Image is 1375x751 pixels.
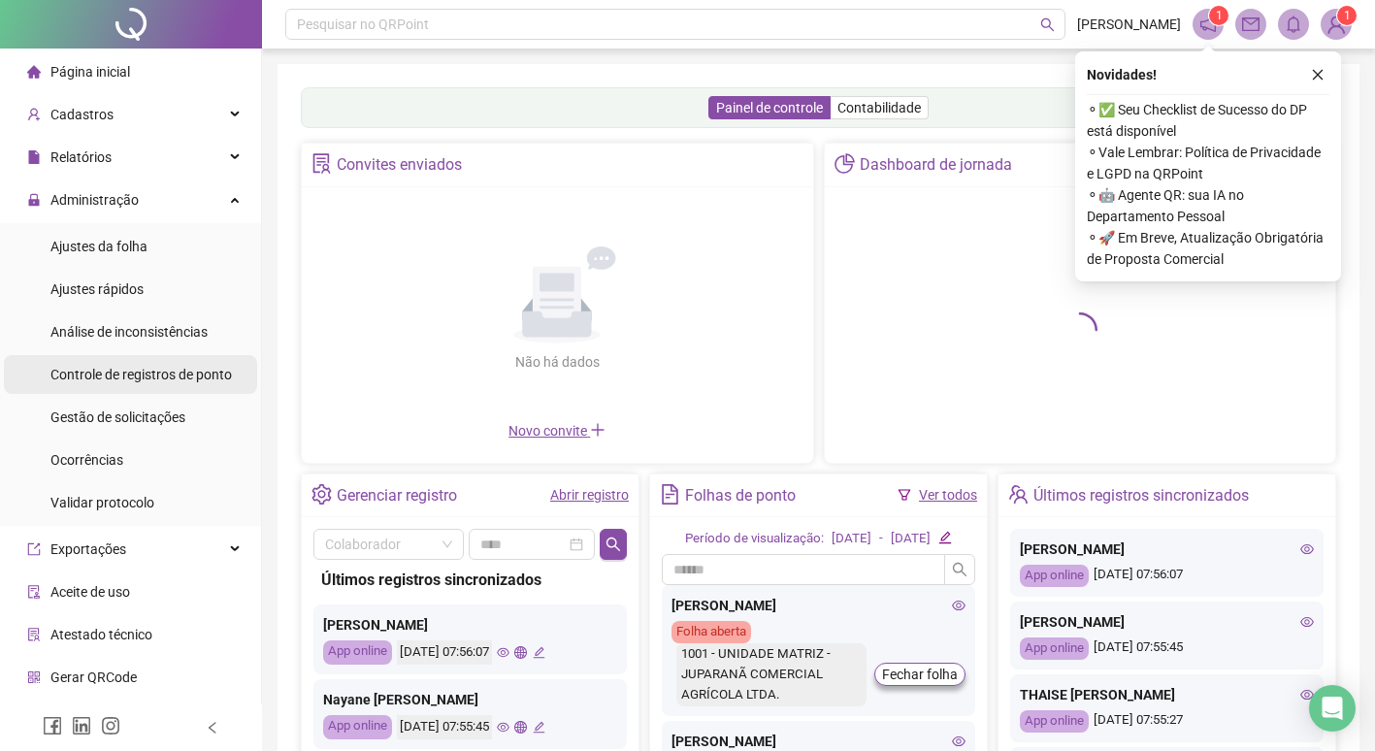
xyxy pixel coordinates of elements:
span: Exportações [50,541,126,557]
span: solution [311,153,332,174]
span: eye [1300,615,1314,629]
span: Ocorrências [50,452,123,468]
span: search [606,537,621,552]
div: Folha aberta [671,621,751,643]
span: edit [533,721,545,734]
span: ⚬ Vale Lembrar: Política de Privacidade e LGPD na QRPoint [1087,142,1329,184]
div: Nayane [PERSON_NAME] [323,689,617,710]
div: [DATE] 07:55:45 [397,715,492,739]
span: notification [1199,16,1217,33]
span: Cadastros [50,107,114,122]
span: ⚬ 🚀 Em Breve, Atualização Obrigatória de Proposta Comercial [1087,227,1329,270]
div: [PERSON_NAME] [323,614,617,636]
span: Contabilidade [837,100,921,115]
div: [DATE] 07:55:27 [1020,710,1314,733]
span: eye [497,721,509,734]
div: Open Intercom Messenger [1309,685,1356,732]
span: instagram [101,716,120,735]
span: qrcode [27,670,41,684]
span: Página inicial [50,64,130,80]
span: 1 [1344,9,1351,22]
span: eye [497,646,509,659]
div: 1001 - UNIDADE MATRIZ - JUPARANÃ COMERCIAL AGRÍCOLA LTDA. [676,643,867,706]
div: App online [323,715,392,739]
img: 85736 [1322,10,1351,39]
div: Folhas de ponto [685,479,796,512]
span: Aceite de uso [50,584,130,600]
span: setting [311,484,332,505]
span: left [206,721,219,735]
div: Últimos registros sincronizados [1033,479,1249,512]
span: bell [1285,16,1302,33]
span: global [514,646,527,659]
span: home [27,65,41,79]
span: team [1008,484,1029,505]
div: Dashboard de jornada [860,148,1012,181]
span: Administração [50,192,139,208]
span: Análise de inconsistências [50,324,208,340]
span: Novo convite [508,423,606,439]
div: [DATE] 07:56:07 [1020,565,1314,587]
span: mail [1242,16,1260,33]
span: Gestão de solicitações [50,409,185,425]
div: App online [1020,710,1089,733]
div: THAISE [PERSON_NAME] [1020,684,1314,705]
div: [DATE] [891,529,931,549]
span: file-text [660,484,680,505]
span: global [514,721,527,734]
span: edit [533,646,545,659]
span: search [1040,17,1055,32]
div: App online [323,640,392,665]
span: Validar protocolo [50,495,154,510]
span: loading [1058,308,1101,351]
a: Ver todos [919,487,977,503]
span: lock [27,193,41,207]
span: ⚬ 🤖 Agente QR: sua IA no Departamento Pessoal [1087,184,1329,227]
span: Fechar folha [882,664,958,685]
span: Ajustes da folha [50,239,147,254]
div: [DATE] 07:55:45 [1020,637,1314,660]
span: search [952,562,967,577]
a: Abrir registro [550,487,629,503]
span: audit [27,585,41,599]
div: Gerenciar registro [337,479,457,512]
span: 1 [1216,9,1223,22]
div: - [879,529,883,549]
span: filter [898,488,911,502]
span: solution [27,628,41,641]
span: close [1311,68,1325,82]
span: plus [590,422,606,438]
div: [PERSON_NAME] [1020,611,1314,633]
span: linkedin [72,716,91,735]
span: eye [952,599,966,612]
div: [PERSON_NAME] [671,595,966,616]
span: edit [938,531,951,543]
span: Atestado técnico [50,627,152,642]
span: Ajustes rápidos [50,281,144,297]
span: ⚬ ✅ Seu Checklist de Sucesso do DP está disponível [1087,99,1329,142]
span: eye [1300,542,1314,556]
span: export [27,542,41,556]
span: user-add [27,108,41,121]
span: pie-chart [835,153,855,174]
span: eye [952,735,966,748]
sup: 1 [1209,6,1228,25]
div: Não há dados [468,351,646,373]
div: App online [1020,565,1089,587]
div: App online [1020,637,1089,660]
button: Fechar folha [874,663,966,686]
span: Novidades ! [1087,64,1157,85]
div: [DATE] 07:56:07 [397,640,492,665]
div: [PERSON_NAME] [1020,539,1314,560]
span: facebook [43,716,62,735]
span: eye [1300,688,1314,702]
span: Painel de controle [716,100,823,115]
span: Relatórios [50,149,112,165]
span: Controle de registros de ponto [50,367,232,382]
span: file [27,150,41,164]
span: [PERSON_NAME] [1077,14,1181,35]
div: Convites enviados [337,148,462,181]
span: Gerar QRCode [50,669,137,685]
div: [DATE] [832,529,871,549]
div: Período de visualização: [685,529,824,549]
